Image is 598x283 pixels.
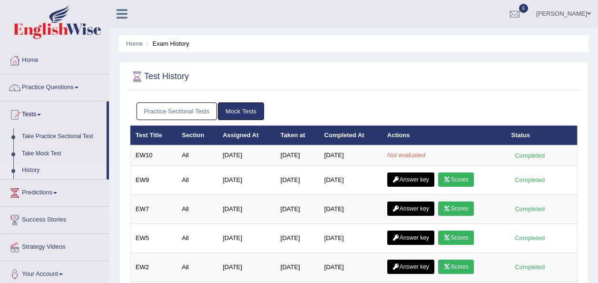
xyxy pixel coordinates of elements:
em: Not evaluated [387,152,425,159]
div: Completed [511,151,549,161]
li: Exam History [144,39,189,48]
a: Take Mock Test [18,145,107,162]
td: [DATE] [217,253,275,282]
a: Answer key [387,260,434,274]
a: Home [126,40,143,47]
td: [DATE] [319,253,382,282]
a: Practice Questions [0,74,109,98]
th: Completed At [319,125,382,145]
a: Success Stories [0,207,109,231]
td: EW7 [130,194,177,223]
a: Scores [438,260,473,274]
span: 6 [519,4,529,13]
td: All [176,223,217,253]
a: Tests [0,101,107,125]
td: [DATE] [275,194,319,223]
div: Completed [511,233,549,243]
a: Strategy Videos [0,234,109,258]
a: Answer key [387,231,434,245]
td: [DATE] [275,145,319,165]
th: Actions [382,125,506,145]
a: Take Practice Sectional Test [18,128,107,145]
td: All [176,145,217,165]
a: Predictions [0,180,109,203]
th: Taken at [275,125,319,145]
td: All [176,253,217,282]
td: EW5 [130,223,177,253]
a: Answer key [387,202,434,216]
td: [DATE] [275,165,319,194]
td: [DATE] [319,194,382,223]
td: All [176,165,217,194]
th: Test Title [130,125,177,145]
td: [DATE] [217,223,275,253]
h2: Test History [130,70,189,84]
a: Scores [438,172,473,187]
th: Status [506,125,578,145]
td: EW10 [130,145,177,165]
td: [DATE] [319,223,382,253]
th: Assigned At [217,125,275,145]
td: [DATE] [217,165,275,194]
th: Section [176,125,217,145]
div: Completed [511,175,549,185]
td: [DATE] [217,145,275,165]
a: Practice Sectional Tests [137,102,217,120]
a: Scores [438,202,473,216]
div: Completed [511,204,549,214]
td: [DATE] [319,165,382,194]
td: [DATE] [275,253,319,282]
td: [DATE] [217,194,275,223]
a: Answer key [387,172,434,187]
a: History [18,162,107,179]
td: EW9 [130,165,177,194]
a: Home [0,47,109,71]
td: [DATE] [319,145,382,165]
td: [DATE] [275,223,319,253]
a: Mock Tests [218,102,264,120]
a: Scores [438,231,473,245]
td: All [176,194,217,223]
div: Completed [511,262,549,272]
td: EW2 [130,253,177,282]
